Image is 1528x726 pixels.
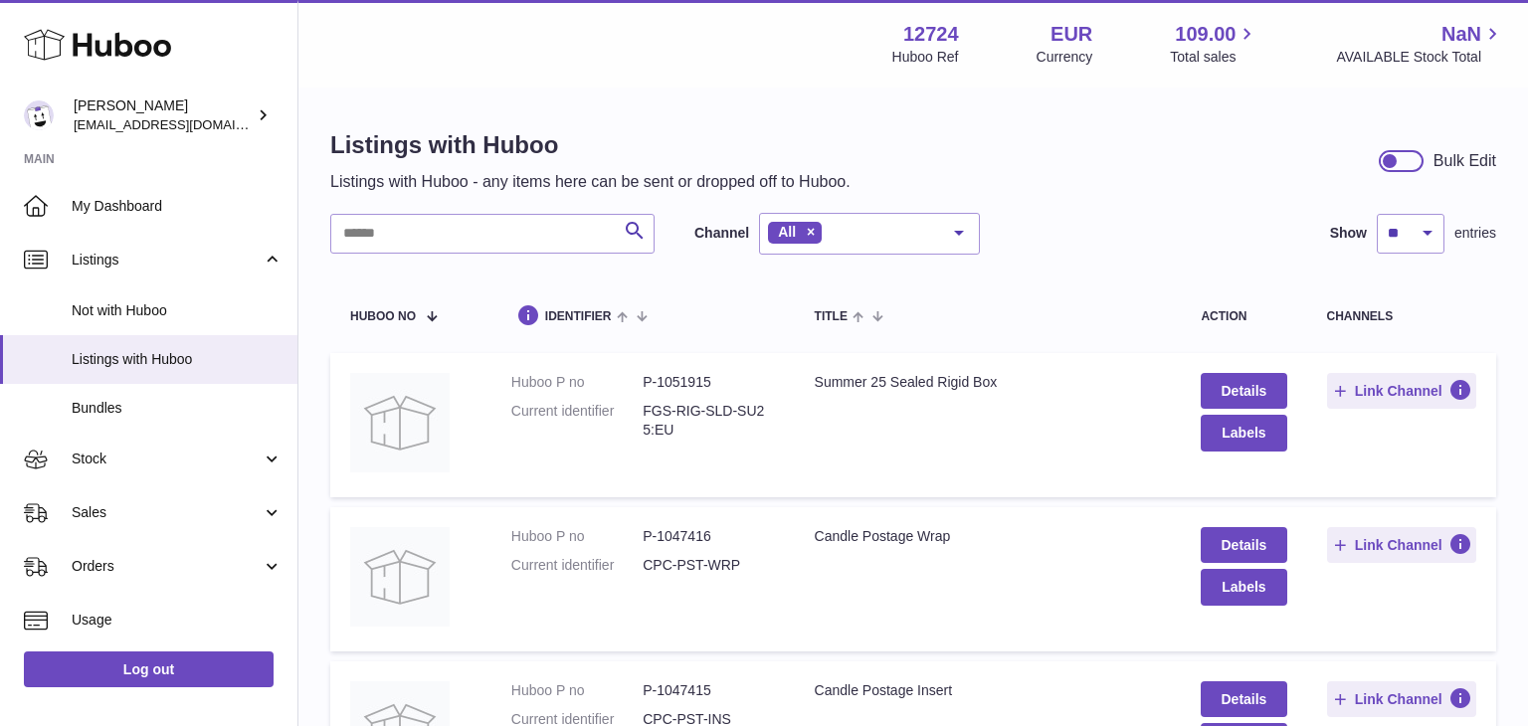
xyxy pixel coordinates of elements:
[72,350,283,369] span: Listings with Huboo
[643,556,774,575] dd: CPC-PST-WRP
[1327,310,1477,323] div: channels
[72,450,262,468] span: Stock
[1175,21,1236,48] span: 109.00
[511,681,643,700] dt: Huboo P no
[511,527,643,546] dt: Huboo P no
[903,21,959,48] strong: 12724
[511,402,643,440] dt: Current identifier
[350,527,450,627] img: Candle Postage Wrap
[1355,536,1442,554] span: Link Channel
[1170,48,1258,67] span: Total sales
[74,116,292,132] span: [EMAIL_ADDRESS][DOMAIN_NAME]
[643,527,774,546] dd: P-1047416
[72,399,283,418] span: Bundles
[330,171,851,193] p: Listings with Huboo - any items here can be sent or dropped off to Huboo.
[1201,681,1286,717] a: Details
[1170,21,1258,67] a: 109.00 Total sales
[350,373,450,472] img: Summer 25 Sealed Rigid Box
[815,310,848,323] span: title
[330,129,851,161] h1: Listings with Huboo
[74,96,253,134] div: [PERSON_NAME]
[1355,382,1442,400] span: Link Channel
[1201,310,1286,323] div: action
[1201,373,1286,409] a: Details
[643,373,774,392] dd: P-1051915
[1037,48,1093,67] div: Currency
[72,503,262,522] span: Sales
[643,402,774,440] dd: FGS-RIG-SLD-SU25:EU
[72,301,283,320] span: Not with Huboo
[1327,527,1477,563] button: Link Channel
[24,100,54,130] img: internalAdmin-12724@internal.huboo.com
[350,310,416,323] span: Huboo no
[511,556,643,575] dt: Current identifier
[1050,21,1092,48] strong: EUR
[1201,527,1286,563] a: Details
[72,557,262,576] span: Orders
[511,373,643,392] dt: Huboo P no
[892,48,959,67] div: Huboo Ref
[1336,21,1504,67] a: NaN AVAILABLE Stock Total
[1454,224,1496,243] span: entries
[815,681,1162,700] div: Candle Postage Insert
[1433,150,1496,172] div: Bulk Edit
[1201,569,1286,605] button: Labels
[643,681,774,700] dd: P-1047415
[1327,373,1477,409] button: Link Channel
[815,527,1162,546] div: Candle Postage Wrap
[1355,690,1442,708] span: Link Channel
[1330,224,1367,243] label: Show
[1327,681,1477,717] button: Link Channel
[24,651,274,687] a: Log out
[545,310,612,323] span: identifier
[1201,415,1286,451] button: Labels
[1441,21,1481,48] span: NaN
[694,224,749,243] label: Channel
[72,611,283,630] span: Usage
[778,224,796,240] span: All
[72,197,283,216] span: My Dashboard
[1336,48,1504,67] span: AVAILABLE Stock Total
[72,251,262,270] span: Listings
[815,373,1162,392] div: Summer 25 Sealed Rigid Box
